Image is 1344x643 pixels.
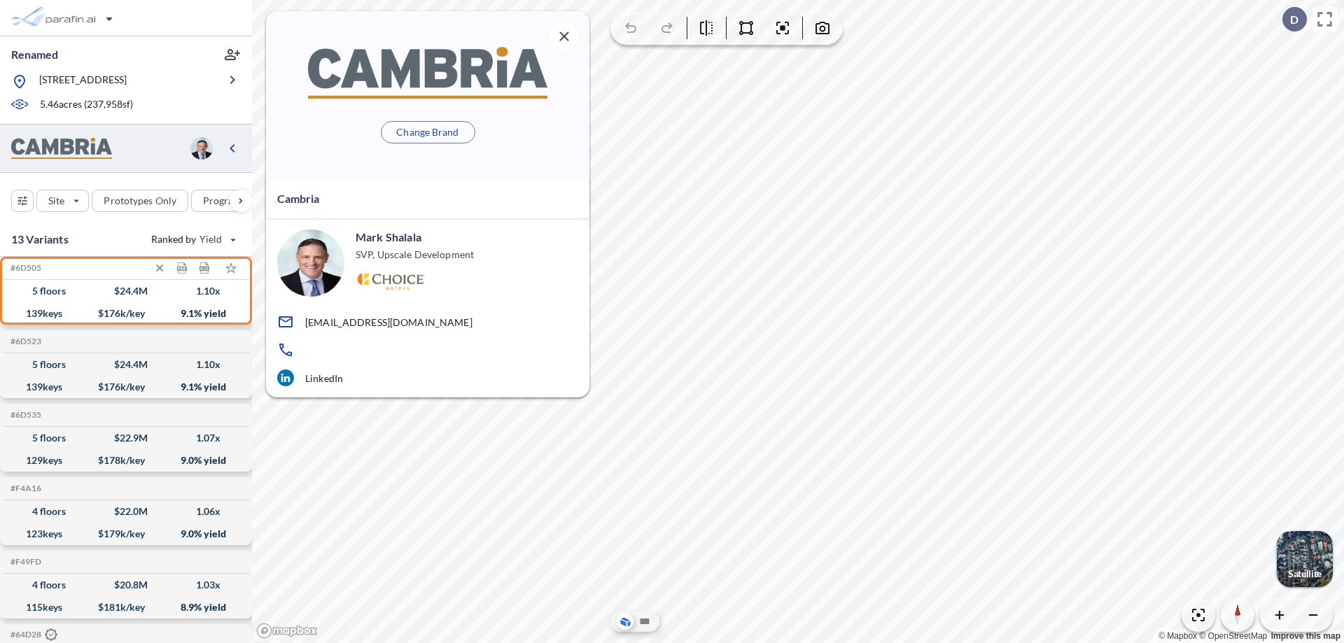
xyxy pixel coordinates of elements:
p: Mark Shalala [356,229,421,245]
a: OpenStreetMap [1199,631,1267,641]
p: SVP, Upscale Development [356,248,474,262]
span: Yield [199,232,223,246]
button: Change Brand [381,121,475,143]
p: Cambria [277,190,319,207]
p: 13 Variants [11,231,69,248]
h5: Click to copy the code [8,557,41,567]
h5: Click to copy the code [8,483,41,493]
p: Program [203,194,242,208]
h5: Click to copy the code [8,410,41,420]
p: D [1290,13,1298,26]
a: Mapbox [1158,631,1197,641]
p: LinkedIn [305,372,343,384]
button: Prototypes Only [92,190,188,212]
p: Site [48,194,64,208]
button: Program [191,190,267,212]
button: Ranked by Yield [140,228,245,250]
button: Site [36,190,89,212]
a: [EMAIL_ADDRESS][DOMAIN_NAME] [277,313,578,330]
p: Satellite [1288,568,1322,579]
p: Change Brand [396,125,458,139]
a: Improve this map [1271,631,1340,641]
a: Mapbox homepage [256,623,318,639]
p: [STREET_ADDRESS] [39,73,127,90]
button: Aerial View [617,613,633,630]
img: BrandImage [11,138,112,160]
img: user logo [277,229,344,297]
img: Logo [356,273,425,290]
p: Renamed [11,47,58,62]
p: Prototypes Only [104,194,176,208]
p: 5.46 acres ( 237,958 sf) [40,97,133,113]
button: Site Plan [636,613,653,630]
p: [EMAIL_ADDRESS][DOMAIN_NAME] [305,316,472,328]
img: user logo [190,137,213,160]
img: Switcher Image [1277,531,1333,587]
h5: Click to copy the code [8,337,41,346]
a: LinkedIn [277,369,578,386]
img: BrandImage [308,47,547,98]
h5: Click to copy the code [8,629,57,642]
button: Switcher ImageSatellite [1277,531,1333,587]
h5: Click to copy the code [8,263,41,273]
